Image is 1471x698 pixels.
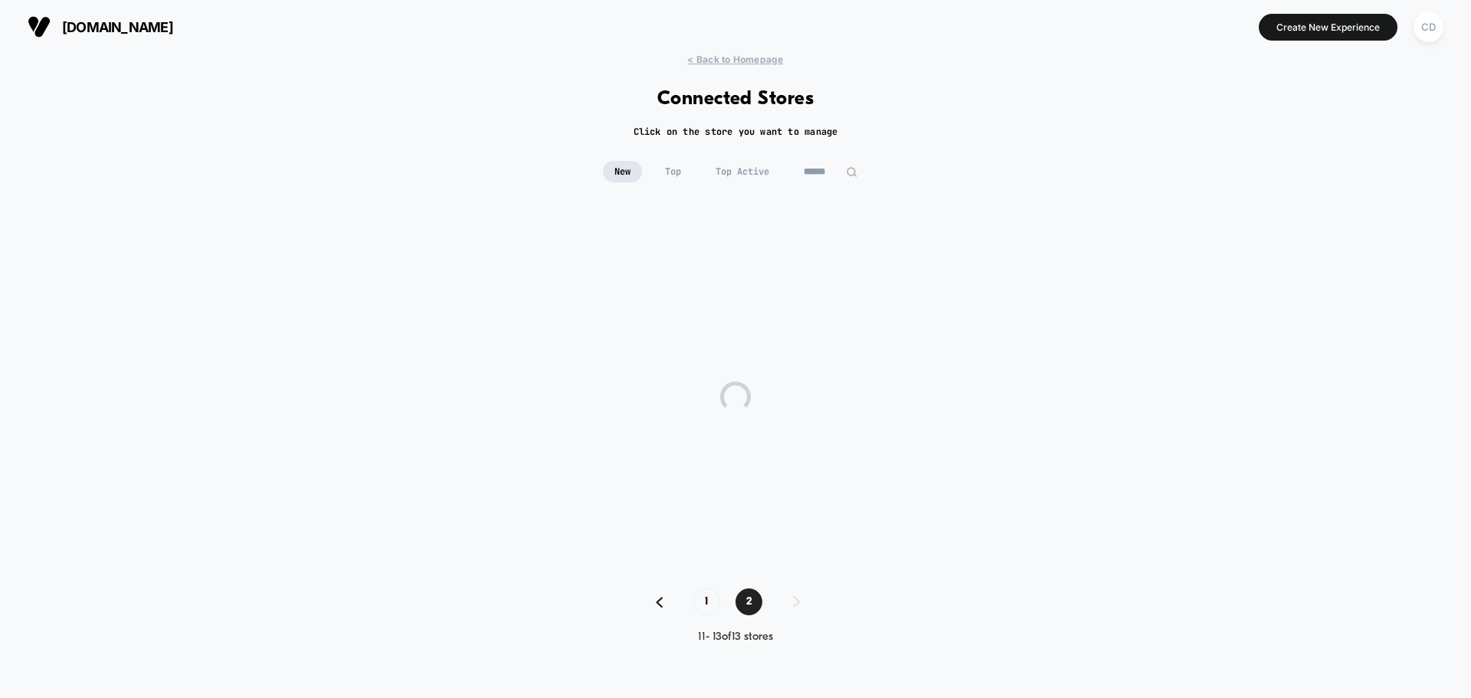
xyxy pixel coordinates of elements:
span: [DOMAIN_NAME] [62,19,173,35]
h2: Click on the store you want to manage [634,126,838,138]
span: New [603,161,642,182]
div: CD [1414,12,1443,42]
img: Visually logo [28,15,51,38]
button: Create New Experience [1259,14,1397,41]
button: [DOMAIN_NAME] [23,15,178,39]
span: < Back to Homepage [687,54,783,65]
img: edit [846,166,857,178]
button: CD [1409,11,1448,43]
span: Top [654,161,693,182]
img: pagination back [656,597,663,608]
h1: Connected Stores [657,88,814,110]
span: Top Active [704,161,781,182]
